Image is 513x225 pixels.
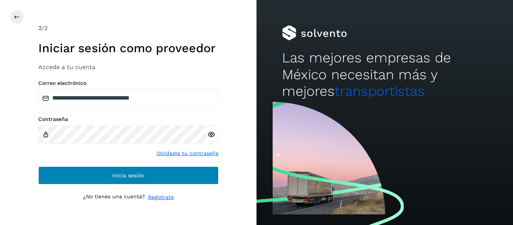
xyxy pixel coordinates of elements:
a: Regístrate [148,193,174,201]
h2: Las mejores empresas de México necesitan más y mejores [282,50,487,100]
button: Inicia sesión [38,166,219,184]
h1: Iniciar sesión como proveedor [38,41,219,55]
span: transportistas [335,83,425,99]
a: Olvidaste tu contraseña [157,149,219,157]
span: Inicia sesión [112,173,144,178]
p: ¿No tienes una cuenta? [83,193,145,201]
div: /2 [38,24,219,33]
h3: Accede a tu cuenta [38,63,219,71]
label: Contraseña [38,116,219,122]
span: 2 [38,24,42,32]
label: Correo electrónico [38,80,219,86]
